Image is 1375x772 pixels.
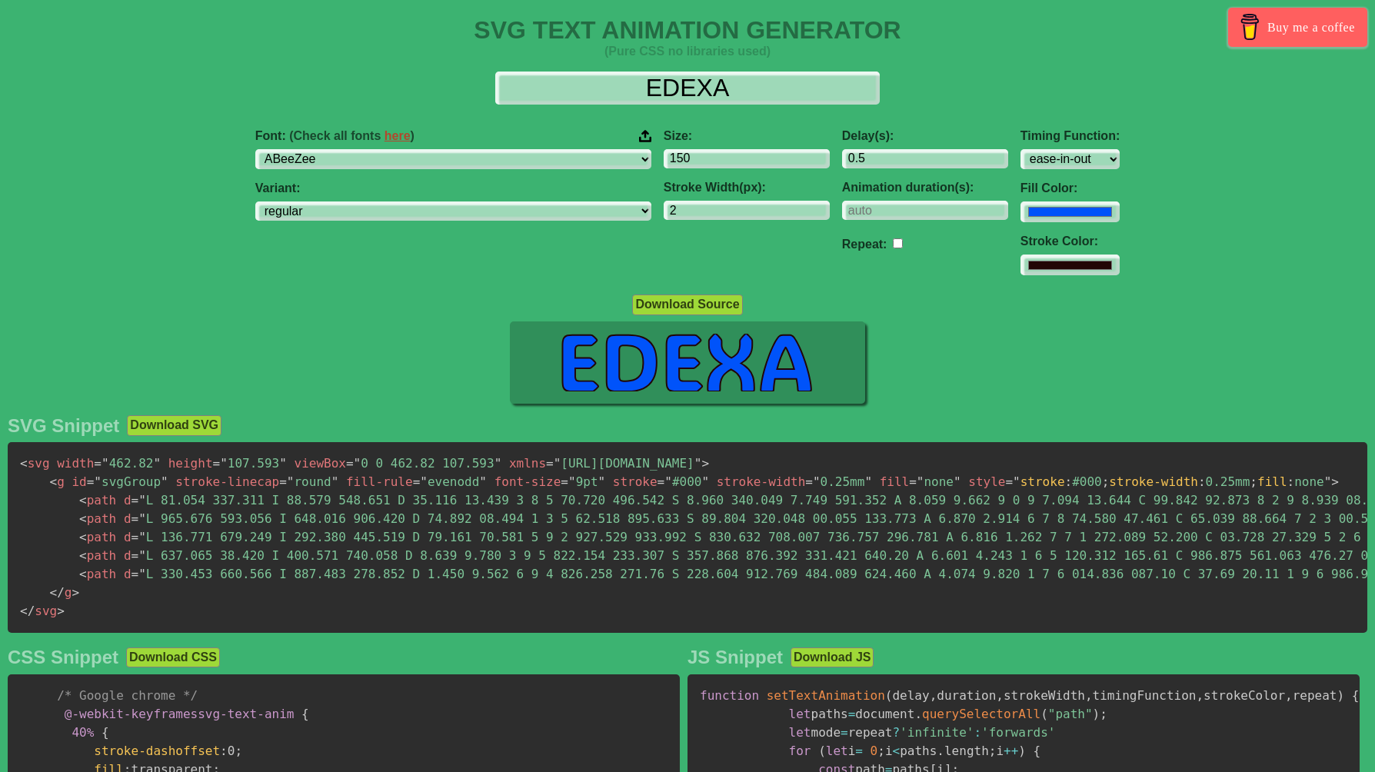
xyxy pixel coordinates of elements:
span: fill-rule [346,474,413,489]
label: Size: [664,129,830,143]
span: : [974,725,981,740]
span: " [420,474,428,489]
span: " [138,530,146,544]
span: " [354,456,361,471]
span: @-webkit-keyframes [65,707,198,721]
span: " [138,511,146,526]
span: = [346,456,354,471]
span: . [914,707,922,721]
span: Font: [255,129,414,143]
span: < [79,493,87,507]
label: Stroke Width(px): [664,181,830,195]
span: < [79,511,87,526]
span: , [1285,688,1293,703]
span: #000 0.25mm none [1020,474,1324,489]
span: " [138,493,146,507]
span: stroke [1020,474,1065,489]
span: = [855,744,863,758]
span: ( [885,688,893,703]
a: here [385,129,411,142]
span: 107.593 [213,456,287,471]
span: > [1331,474,1339,489]
span: " [917,474,924,489]
span: " [864,474,872,489]
span: , [930,688,937,703]
span: " [598,474,606,489]
span: path [79,548,116,563]
label: Animation duration(s): [842,181,1008,195]
span: = [561,474,568,489]
span: " [279,456,287,471]
span: svg-text-anim [65,707,295,721]
span: " [494,456,502,471]
span: = [909,474,917,489]
span: < [893,744,901,758]
span: path [79,493,116,507]
span: let [826,744,848,758]
input: Input Text Here [495,72,880,105]
span: "path" [1048,707,1093,721]
span: (Check all fonts ) [289,129,414,142]
span: " [554,456,561,471]
span: , [996,688,1004,703]
span: viewBox [295,456,346,471]
span: d [124,493,132,507]
span: { [102,725,109,740]
span: = [841,725,848,740]
span: 0 0 462.82 107.593 [346,456,501,471]
span: width [57,456,94,471]
span: = [805,474,813,489]
input: 2px [664,201,830,220]
span: height [168,456,213,471]
input: 100 [664,149,830,168]
label: Delay(s): [842,129,1008,143]
input: auto [842,201,1008,220]
span: d [124,548,132,563]
span: = [132,530,139,544]
label: Timing Function: [1020,129,1120,143]
button: Download SVG [127,415,221,435]
span: g [50,474,65,489]
span: . [937,744,944,758]
span: d [124,530,132,544]
span: : [220,744,228,758]
span: > [72,585,79,600]
a: Buy me a coffee [1228,8,1367,47]
span: " [161,474,168,489]
span: delay duration strokeWidth timingFunction strokeColor repeat [892,688,1337,703]
span: > [57,604,65,618]
span: " [813,474,821,489]
span: > [701,456,709,471]
span: = [132,567,139,581]
span: 'forwards' [981,725,1055,740]
span: 40% [72,725,94,740]
span: < [79,548,87,563]
span: 0 [871,744,878,758]
span: stroke-linecap [175,474,279,489]
span: " [153,456,161,471]
span: #000 [658,474,709,489]
span: " [220,456,228,471]
span: : [1287,474,1295,489]
span: fill [1257,474,1287,489]
span: , [1196,688,1204,703]
span: svgGroup [87,474,168,489]
span: ) [1093,707,1100,721]
span: " [701,474,709,489]
span: " [138,548,146,563]
span: ) [1337,688,1345,703]
span: </ [50,585,65,600]
span: = [132,511,139,526]
span: 0.25mm [805,474,872,489]
span: 462.82 [94,456,161,471]
span: < [20,456,28,471]
span: ; [989,744,997,758]
span: ; [877,744,885,758]
button: Download JS [791,647,874,667]
h2: SVG Snippet [8,415,119,437]
button: Download Source [632,294,742,314]
span: g [50,585,72,600]
span: = [848,707,856,721]
label: Fill Color: [1020,181,1120,195]
span: " [138,567,146,581]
